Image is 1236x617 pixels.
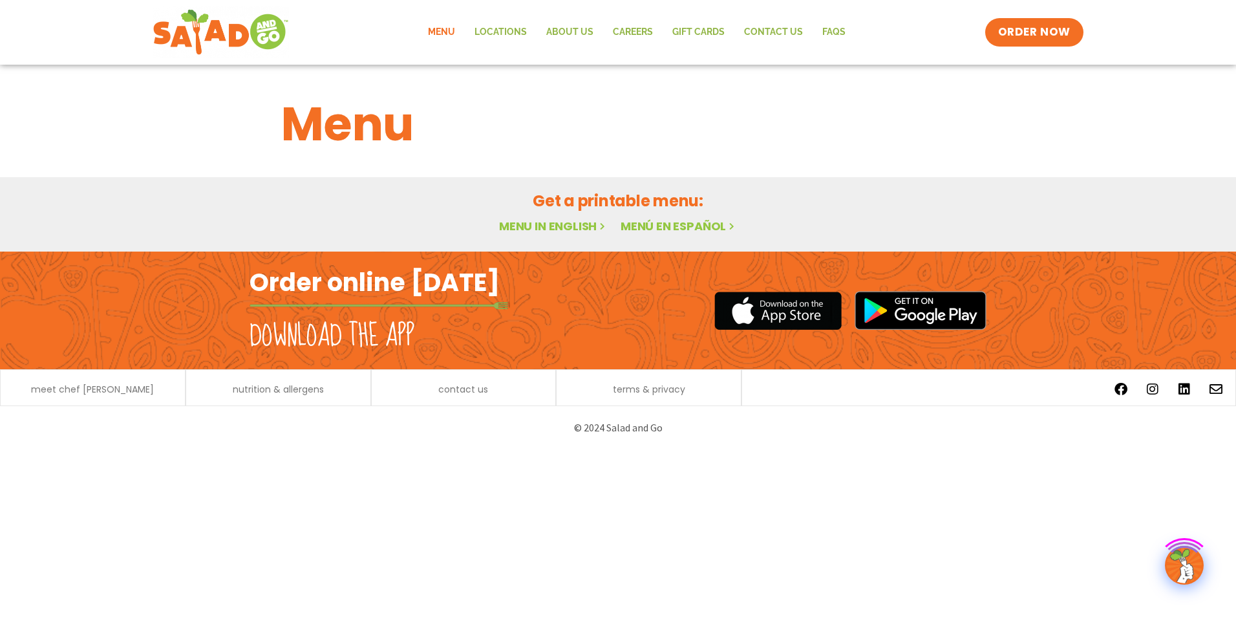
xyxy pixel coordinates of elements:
img: appstore [714,290,842,332]
p: © 2024 Salad and Go [256,419,980,437]
a: terms & privacy [613,385,685,394]
a: Careers [603,17,663,47]
a: Menu in English [499,218,608,234]
h2: Order online [DATE] [250,266,500,298]
a: Contact Us [734,17,813,47]
h2: Get a printable menu: [281,189,955,212]
a: Menu [418,17,465,47]
a: GIFT CARDS [663,17,734,47]
span: ORDER NOW [998,25,1071,40]
a: Menú en español [621,218,737,234]
nav: Menu [418,17,855,47]
h1: Menu [281,89,955,159]
a: nutrition & allergens [233,385,324,394]
h2: Download the app [250,318,414,354]
a: Locations [465,17,537,47]
img: fork [250,302,508,309]
a: About Us [537,17,603,47]
img: google_play [855,291,986,330]
a: FAQs [813,17,855,47]
a: meet chef [PERSON_NAME] [31,385,154,394]
a: ORDER NOW [985,18,1083,47]
a: contact us [438,385,488,394]
img: new-SAG-logo-768×292 [153,6,289,58]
